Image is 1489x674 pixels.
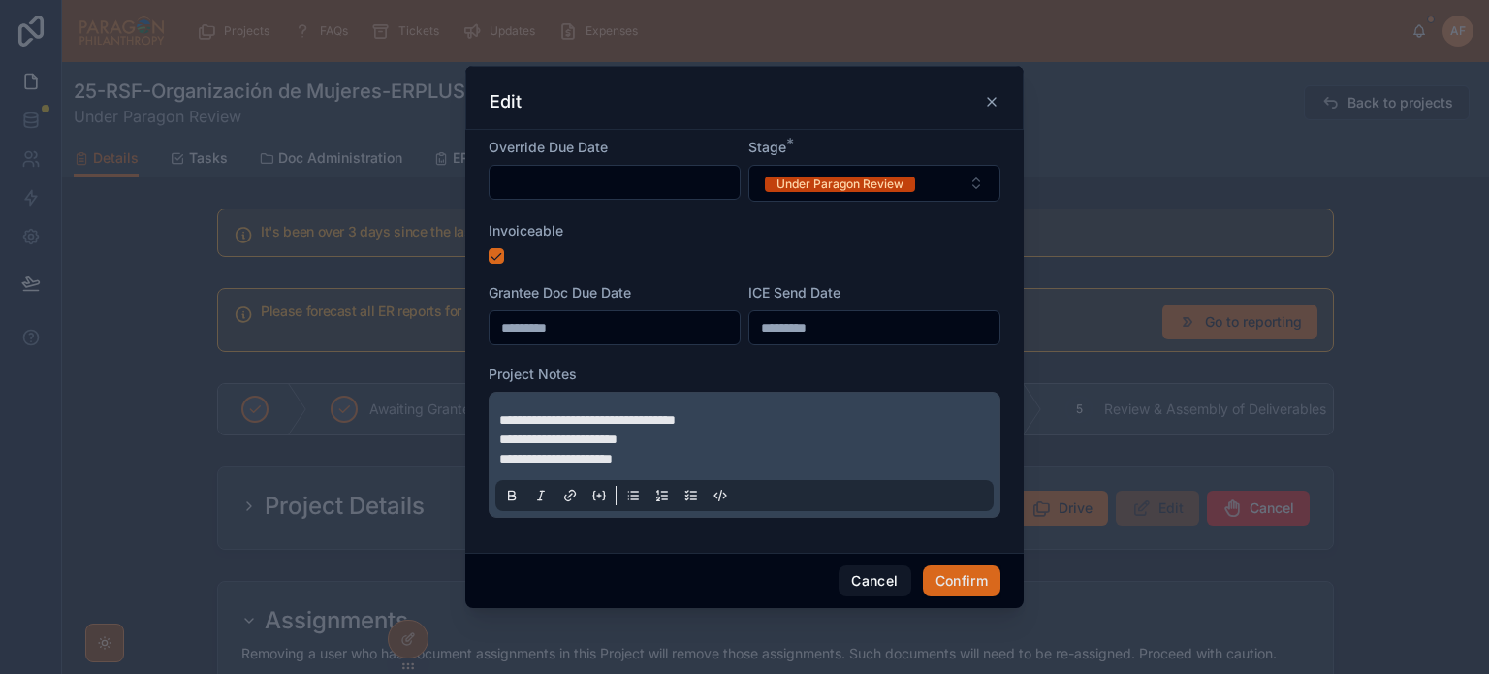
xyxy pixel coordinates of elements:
[489,139,608,155] span: Override Due Date
[489,222,563,239] span: Invoiceable
[490,90,522,113] h3: Edit
[748,284,840,301] span: ICE Send Date
[923,565,1000,596] button: Confirm
[489,284,631,301] span: Grantee Doc Due Date
[489,366,577,382] span: Project Notes
[776,177,903,192] div: Under Paragon Review
[748,139,786,155] span: Stage
[839,565,910,596] button: Cancel
[748,165,1000,202] button: Select Button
